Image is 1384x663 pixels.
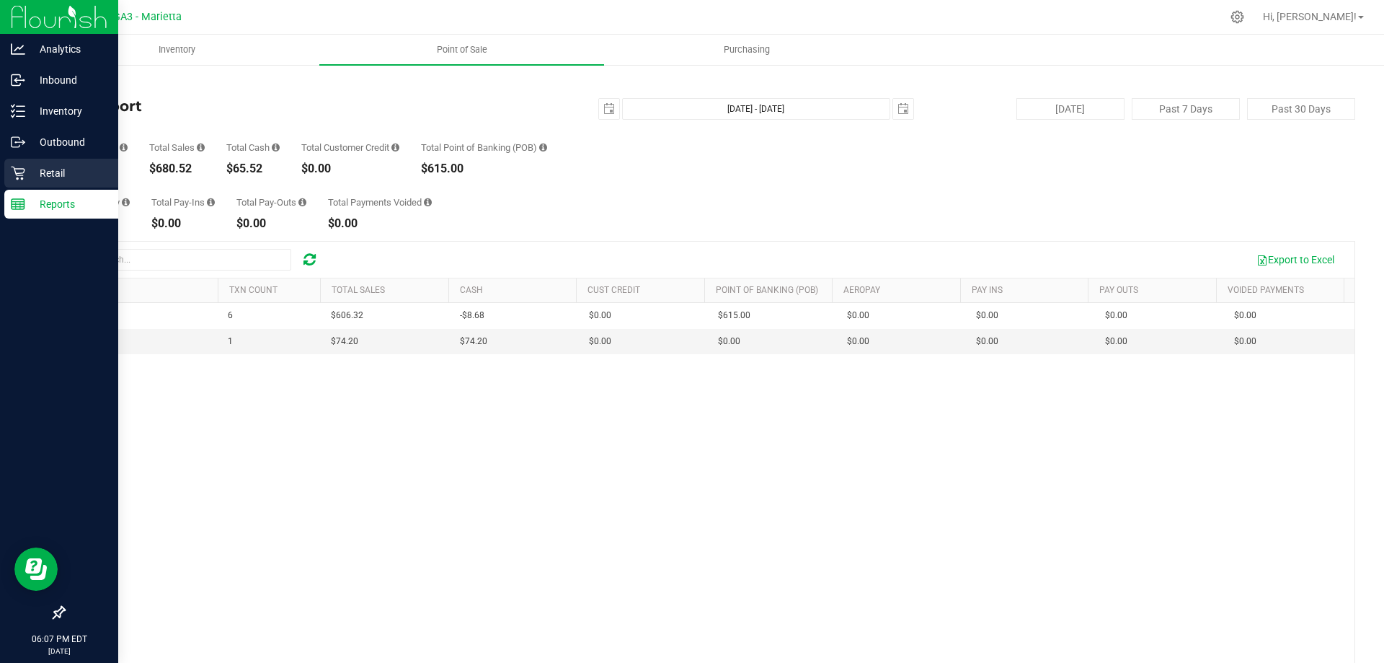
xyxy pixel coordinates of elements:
div: Total Payments Voided [328,198,432,207]
span: $0.00 [847,309,869,322]
button: Past 30 Days [1247,98,1355,120]
span: $0.00 [976,335,998,348]
span: $0.00 [1105,335,1127,348]
span: $0.00 [589,309,611,322]
inline-svg: Inventory [11,104,25,118]
a: Purchasing [604,35,889,65]
span: Hi, [PERSON_NAME]! [1263,11,1357,22]
p: Analytics [25,40,112,58]
p: Inbound [25,71,112,89]
inline-svg: Retail [11,166,25,180]
inline-svg: Outbound [11,135,25,149]
span: $0.00 [847,335,869,348]
span: $0.00 [1105,309,1127,322]
span: $0.00 [1234,335,1256,348]
span: -$8.68 [460,309,484,322]
span: 1 [228,335,233,348]
span: $0.00 [976,309,998,322]
input: Search... [75,249,291,271]
i: Sum of all cash pay-outs removed from tills within the date range. [298,198,306,207]
span: $615.00 [718,309,750,322]
a: Pay Outs [1099,285,1138,295]
div: Total Point of Banking (POB) [421,143,547,152]
i: Sum of all successful, non-voided payment transaction amounts using account credit as the payment... [391,143,399,152]
p: [DATE] [6,646,112,657]
div: $0.00 [151,218,215,229]
span: $0.00 [1234,309,1256,322]
i: Count of all successful payment transactions, possibly including voids, refunds, and cash-back fr... [120,143,128,152]
i: Sum of all voided payment transaction amounts (excluding tips and transaction fees) within the da... [424,198,432,207]
span: $0.00 [589,335,611,348]
iframe: Resource center [14,548,58,591]
span: $74.20 [331,335,358,348]
span: $74.20 [460,335,487,348]
inline-svg: Reports [11,197,25,211]
button: [DATE] [1016,98,1124,120]
span: select [893,99,913,119]
a: Voided Payments [1228,285,1304,295]
button: Export to Excel [1247,247,1344,272]
div: $0.00 [236,218,306,229]
button: Past 7 Days [1132,98,1240,120]
h4: Till Report [63,98,494,114]
div: Manage settings [1228,10,1246,24]
a: Point of Banking (POB) [716,285,818,295]
inline-svg: Analytics [11,42,25,56]
div: Total Cash [226,143,280,152]
p: Outbound [25,133,112,151]
span: $0.00 [718,335,740,348]
div: $0.00 [301,163,399,175]
a: Pay Ins [972,285,1003,295]
div: Total Pay-Ins [151,198,215,207]
a: Point of Sale [319,35,604,65]
a: Cust Credit [587,285,640,295]
a: TXN Count [229,285,278,295]
span: Purchasing [704,43,789,56]
div: $0.00 [328,218,432,229]
span: Point of Sale [417,43,507,56]
i: Sum of all successful, non-voided payment transaction amounts (excluding tips and transaction fee... [197,143,205,152]
div: Total Pay-Outs [236,198,306,207]
i: Sum of all cash pay-ins added to tills within the date range. [207,198,215,207]
i: Sum of all successful, non-voided cash payment transaction amounts (excluding tips and transactio... [272,143,280,152]
a: Inventory [35,35,319,65]
div: Total Customer Credit [301,143,399,152]
span: $606.32 [331,309,363,322]
div: Total Sales [149,143,205,152]
div: $615.00 [421,163,547,175]
i: Sum of the successful, non-voided point-of-banking payment transaction amounts, both via payment ... [539,143,547,152]
a: Total Sales [332,285,385,295]
p: Reports [25,196,112,213]
i: Sum of all successful AeroPay payment transaction amounts for all purchases in the date range. Ex... [122,198,130,207]
p: Inventory [25,102,112,120]
span: select [599,99,619,119]
a: AeroPay [843,285,880,295]
div: $65.52 [226,163,280,175]
a: Cash [460,285,483,295]
p: Retail [25,164,112,182]
span: GA3 - Marietta [113,11,182,23]
inline-svg: Inbound [11,73,25,87]
span: 6 [228,309,233,322]
span: Inventory [139,43,215,56]
p: 06:07 PM EDT [6,633,112,646]
div: $680.52 [149,163,205,175]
